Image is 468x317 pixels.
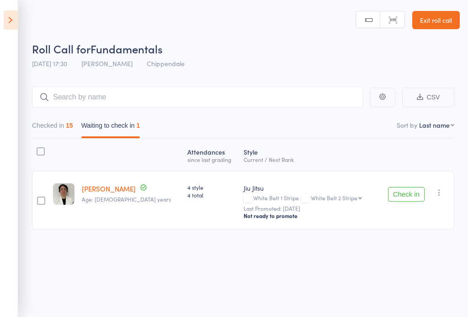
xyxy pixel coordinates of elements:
div: Current / Next Rank [244,156,374,162]
span: [DATE] 17:30 [32,59,67,68]
span: Age: [DEMOGRAPHIC_DATA] years [82,195,171,203]
a: [PERSON_NAME] [82,184,136,193]
div: Atten­dances [184,143,240,167]
button: CSV [402,88,454,107]
a: Exit roll call [412,11,460,29]
img: image1754465081.png [53,183,74,205]
span: Fundamentals [90,41,163,56]
span: Roll Call for [32,41,90,56]
button: Waiting to check in1 [81,117,140,138]
label: Sort by [397,120,417,130]
div: Not ready to promote [244,212,374,219]
span: 4 total [187,191,236,199]
div: 1 [137,122,140,129]
div: since last grading [187,156,236,162]
div: Style [240,143,378,167]
button: Checked in15 [32,117,73,138]
span: Chippendale [147,59,185,68]
input: Search by name [32,87,363,108]
div: White Belt 1 Stripe [244,195,374,203]
div: White Belt 2 Stripe [311,195,357,201]
small: Last Promoted: [DATE] [244,205,374,212]
span: [PERSON_NAME] [81,59,133,68]
div: 15 [66,122,73,129]
div: Last name [419,120,450,130]
div: Jiu Jitsu [244,183,374,192]
span: 4 style [187,183,236,191]
button: Check in [388,187,425,202]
